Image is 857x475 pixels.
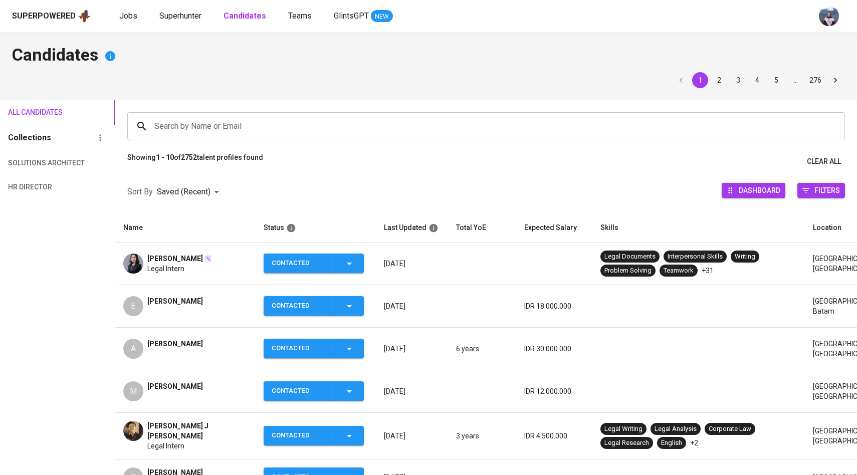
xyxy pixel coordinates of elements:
p: [DATE] [384,344,440,354]
a: GlintsGPT NEW [334,10,393,23]
a: Superpoweredapp logo [12,9,91,24]
button: Go to page 3 [730,72,746,88]
div: Legal Analysis [655,424,697,434]
p: [DATE] [384,301,440,311]
button: Contacted [264,426,364,445]
p: 3 years [456,431,508,441]
div: Legal Documents [604,252,656,262]
p: IDR 18.000.000 [524,301,584,311]
p: Saved (Recent) [157,186,210,198]
p: [DATE] [384,259,440,269]
div: Contacted [272,339,327,358]
div: Contacted [272,254,327,273]
button: Filters [797,183,845,198]
span: Legal Intern [147,264,184,274]
img: christine.raharja@glints.com [819,6,839,26]
span: Teams [288,11,312,21]
a: Teams [288,10,314,23]
button: Contacted [264,296,364,316]
span: Jobs [119,11,137,21]
b: Candidates [224,11,266,21]
span: Filters [814,183,840,197]
span: NEW [371,12,393,22]
p: +2 [690,438,698,448]
button: Clear All [803,152,845,171]
div: Contacted [272,426,327,445]
p: IDR 4.500.000 [524,431,584,441]
th: Last Updated [376,213,448,243]
div: Saved (Recent) [157,183,223,201]
button: Dashboard [722,183,785,198]
a: Superhunter [159,10,203,23]
img: a3f5eeb218fd8e7dfaab50a54c91f69a.jpg [123,421,143,441]
div: … [787,75,803,85]
p: [DATE] [384,386,440,396]
p: IDR 12.000.000 [524,386,584,396]
div: Legal Research [604,438,649,448]
p: [DATE] [384,431,440,441]
span: Clear All [807,155,841,168]
span: [PERSON_NAME] [147,339,203,349]
div: Contacted [272,296,327,316]
img: app logo [78,9,91,24]
span: [PERSON_NAME] [147,381,203,391]
button: page 1 [692,72,708,88]
th: Total YoE [448,213,516,243]
p: Showing of talent profiles found [127,152,263,171]
h6: Collections [8,131,51,145]
div: English [661,438,682,448]
span: Solutions Architect [8,157,63,169]
h4: Candidates [12,44,845,68]
th: Expected Salary [516,213,592,243]
button: Go to page 2 [711,72,727,88]
a: Jobs [119,10,139,23]
div: Superpowered [12,11,76,22]
img: magic_wand.svg [204,255,212,263]
span: [PERSON_NAME] [147,254,203,264]
th: Skills [592,213,805,243]
p: +31 [702,266,714,276]
div: Legal Writing [604,424,642,434]
th: Name [115,213,256,243]
button: Go to page 5 [768,72,784,88]
div: Contacted [272,381,327,401]
p: IDR 30.000.000 [524,344,584,354]
b: 1 - 10 [156,153,174,161]
button: Go to next page [827,72,843,88]
p: 6 years [456,344,508,354]
div: Corporate Law [709,424,751,434]
button: Contacted [264,339,364,358]
div: Problem Solving [604,266,652,276]
span: Superhunter [159,11,201,21]
div: A [123,339,143,359]
span: [PERSON_NAME] J [PERSON_NAME] [147,421,248,441]
span: All Candidates [8,106,63,119]
a: Candidates [224,10,268,23]
th: Status [256,213,376,243]
span: GlintsGPT [334,11,369,21]
button: Go to page 276 [806,72,824,88]
span: Dashboard [739,183,780,197]
button: Contacted [264,381,364,401]
button: Contacted [264,254,364,273]
span: HR Director [8,181,63,193]
div: Teamwork [664,266,694,276]
p: Sort By [127,186,153,198]
button: Go to page 4 [749,72,765,88]
b: 2752 [181,153,197,161]
span: [PERSON_NAME] [147,296,203,306]
div: M [123,381,143,401]
div: Interpersonal Skills [668,252,723,262]
img: a176cc25401687998ef2ffe2e494384c.jpg [123,254,143,274]
nav: pagination navigation [672,72,845,88]
div: Writing [735,252,755,262]
span: Legal Intern [147,441,184,451]
div: E [123,296,143,316]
